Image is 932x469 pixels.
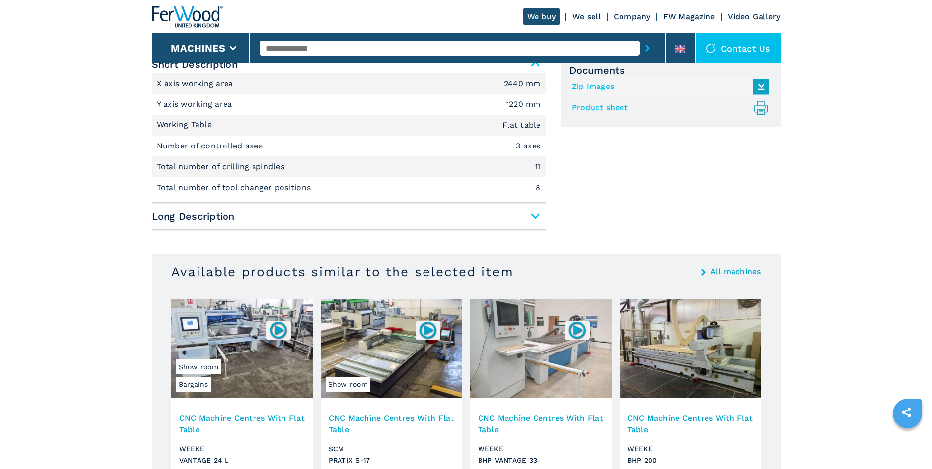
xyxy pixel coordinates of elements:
span: Bargains [176,377,211,392]
em: 2440 mm [504,80,541,88]
p: Number of controlled axes [157,141,266,151]
span: Long Description [152,207,546,225]
em: 8 [536,184,540,192]
p: Working Table [157,119,215,130]
a: We sell [572,12,601,21]
span: Show room [176,359,221,374]
em: 1220 mm [506,100,541,108]
img: Contact us [706,43,716,53]
p: Total number of tool changer positions [157,182,313,193]
h3: CNC Machine Centres With Flat Table [329,412,454,435]
a: We buy [523,8,560,25]
button: submit-button [640,37,655,59]
img: CNC Machine Centres With Flat Table WEEKE BHP 200 [620,299,761,398]
em: 11 [535,163,541,171]
a: Company [614,12,650,21]
img: 006416 [418,321,437,340]
a: Video Gallery [728,12,780,21]
h3: CNC Machine Centres With Flat Table [627,412,753,435]
em: 3 axes [516,142,541,150]
button: Machines [171,42,225,54]
h3: CNC Machine Centres With Flat Table [478,412,604,435]
p: Y axis working area [157,99,235,110]
span: Show room [326,377,370,392]
img: CNC Machine Centres With Flat Table WEEKE BHP VANTAGE 33 [470,299,612,398]
img: 006279 [567,321,587,340]
span: Documents [569,64,772,76]
p: X axis working area [157,78,236,89]
a: Product sheet [572,100,764,116]
a: FW Magazine [663,12,715,21]
div: Short Description [152,73,546,198]
h3: CNC Machine Centres With Flat Table [179,412,305,435]
img: 006228 [269,321,288,340]
img: Ferwood [152,6,223,28]
h3: Available products similar to the selected item [171,264,514,280]
div: Contact us [696,33,781,63]
p: Total number of drilling spindles [157,161,287,172]
img: CNC Machine Centres With Flat Table SCM PRATIX S-17 [321,299,462,398]
a: sharethis [894,400,919,425]
a: All machines [710,268,761,276]
span: Short Description [152,56,546,73]
iframe: Chat [890,425,925,462]
em: Flat table [502,121,541,129]
a: Zip Images [572,79,764,95]
img: CNC Machine Centres With Flat Table WEEKE VANTAGE 24 L [171,299,313,398]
